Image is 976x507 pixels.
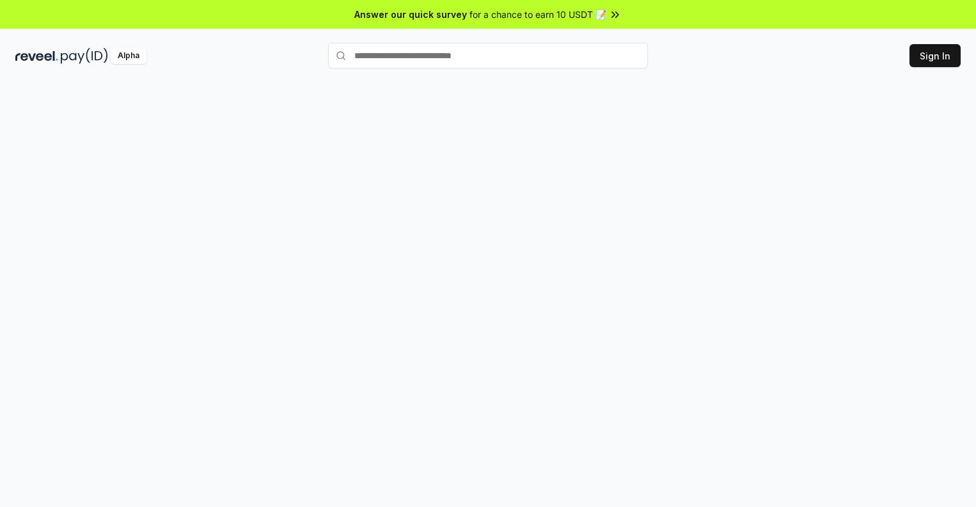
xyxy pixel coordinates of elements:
[909,44,961,67] button: Sign In
[111,48,146,64] div: Alpha
[15,48,58,64] img: reveel_dark
[354,8,467,21] span: Answer our quick survey
[61,48,108,64] img: pay_id
[469,8,606,21] span: for a chance to earn 10 USDT 📝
